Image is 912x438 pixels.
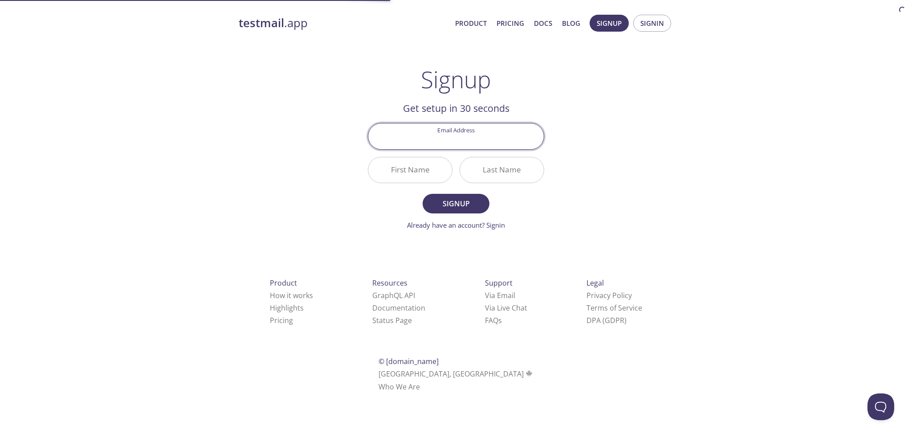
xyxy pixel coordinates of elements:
span: Signup [597,17,622,29]
a: Blog [562,17,580,29]
span: Signin [640,17,664,29]
h2: Get setup in 30 seconds [368,101,544,116]
button: Signin [633,15,671,32]
a: GraphQL API [372,291,415,300]
a: DPA (GDPR) [586,315,627,325]
a: Who We Are [379,382,420,392]
a: Via Live Chat [485,303,527,313]
a: Product [455,17,487,29]
a: Status Page [372,315,412,325]
span: s [498,315,502,325]
a: Already have an account? Signin [407,221,505,229]
button: Signup [423,194,489,213]
span: Resources [372,278,407,288]
a: Highlights [270,303,304,313]
span: Signup [432,197,480,210]
span: [GEOGRAPHIC_DATA], [GEOGRAPHIC_DATA] [379,369,534,379]
h1: Signup [421,66,491,93]
a: Via Email [485,291,515,300]
strong: testmail [239,15,284,31]
a: Pricing [497,17,524,29]
a: How it works [270,291,313,300]
button: Signup [590,15,629,32]
a: Terms of Service [586,303,642,313]
span: Support [485,278,513,288]
iframe: Help Scout Beacon - Open [867,393,894,420]
span: Product [270,278,297,288]
span: © [DOMAIN_NAME] [379,356,439,366]
a: Privacy Policy [586,291,632,300]
a: testmail.app [239,16,448,31]
span: Legal [586,278,604,288]
a: Docs [534,17,552,29]
a: Pricing [270,315,293,325]
a: Documentation [372,303,425,313]
a: FAQ [485,315,502,325]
